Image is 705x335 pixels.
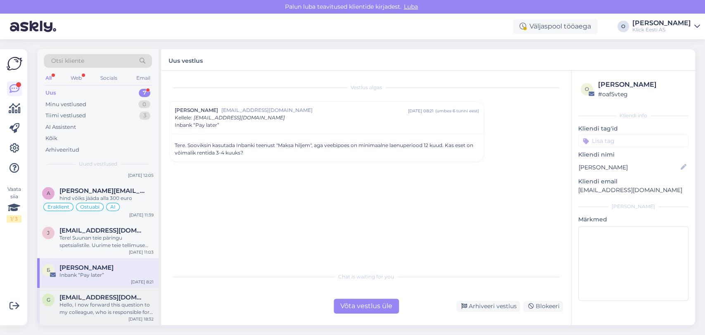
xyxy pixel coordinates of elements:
div: Võta vestlus üle [334,299,399,314]
span: Kellele : [175,114,192,121]
div: [PERSON_NAME] [598,80,686,90]
span: [EMAIL_ADDRESS][DOMAIN_NAME] [194,114,285,121]
div: Tiimi vestlused [45,112,86,120]
div: Vaata siia [7,185,21,223]
span: Ostuabi [80,204,100,209]
p: Märkmed [578,215,688,224]
div: ( umbes 6 tunni eest ) [435,108,479,114]
img: Askly Logo [7,56,22,71]
div: Socials [99,73,119,83]
input: Lisa tag [578,135,688,147]
div: AI Assistent [45,123,76,131]
div: Minu vestlused [45,100,86,109]
span: [EMAIL_ADDRESS][DOMAIN_NAME] [221,107,408,114]
span: Uued vestlused [79,160,117,168]
div: Klick Eesti AS [632,26,691,33]
div: Tere. Sooviksin kasutada Inbanki teenust "Maksa hiljem", aga veebipoes on minimaalne laenuperiood... [175,142,479,157]
span: andra.annimae@gmail.com [59,187,145,195]
span: Богдан Зеленский [59,264,114,271]
div: [DATE] 12:05 [128,172,154,178]
div: 7 [139,89,150,97]
span: Georgsurva@gmail.com [59,294,145,301]
div: Chat is waiting for you [169,273,563,280]
div: Hello, I now forward this question to my colleague, who is responsible for this. The reply will b... [59,301,154,316]
p: [EMAIL_ADDRESS][DOMAIN_NAME] [578,186,688,195]
div: hind võiks jääda alla 300 euro [59,195,154,202]
label: Uus vestlus [169,54,203,65]
a: [PERSON_NAME]Klick Eesti AS [632,20,700,33]
span: AI [110,204,116,209]
div: Väljaspool tööaega [513,19,598,34]
p: Kliendi nimi [578,150,688,159]
div: Web [69,73,83,83]
div: [PERSON_NAME] [578,203,688,210]
div: Vestlus algas [169,84,563,91]
div: 1 / 3 [7,215,21,223]
div: O [617,21,629,32]
div: 0 [138,100,150,109]
span: Inbank “Pay later” [175,121,219,129]
p: Kliendi tag'id [578,124,688,133]
div: Tere! Suunan teie päringu spetsialistile. Uurime teie tellimuse staatust ja anname teile esimesel... [59,234,154,249]
div: [DATE] 08:21 [408,108,433,114]
div: Uus [45,89,56,97]
div: Arhiveeri vestlus [456,301,520,312]
div: # oaf5vteg [598,90,686,99]
div: Blokeeri [523,301,563,312]
div: [DATE] 18:32 [128,316,154,322]
div: Kõik [45,134,57,143]
div: Inbank “Pay later” [59,271,154,279]
div: [DATE] 11:39 [129,212,154,218]
div: 3 [139,112,150,120]
span: Luba [401,3,420,10]
input: Lisa nimi [579,163,679,172]
span: Jussroderick@gmail.com [59,227,145,234]
span: G [47,297,50,303]
div: [PERSON_NAME] [632,20,691,26]
span: Otsi kliente [51,57,84,65]
div: [DATE] 8:21 [131,279,154,285]
div: All [44,73,53,83]
span: a [47,190,50,196]
div: Kliendi info [578,112,688,119]
span: J [47,230,50,236]
div: [DATE] 11:03 [129,249,154,255]
span: [PERSON_NAME] [175,107,218,114]
div: Email [135,73,152,83]
div: Arhiveeritud [45,146,79,154]
p: Kliendi email [578,177,688,186]
span: o [585,86,589,92]
span: Eraklient [47,204,69,209]
span: Б [47,267,50,273]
